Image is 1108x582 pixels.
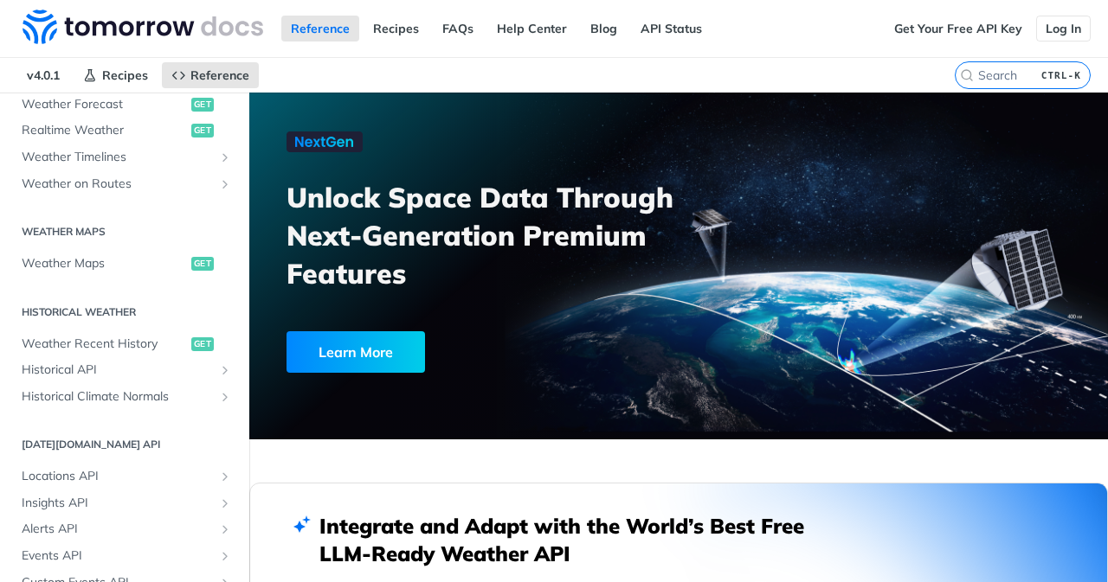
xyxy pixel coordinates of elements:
[13,490,236,516] a: Insights APIShow subpages for Insights API
[190,67,249,83] span: Reference
[22,122,187,139] span: Realtime Weather
[13,357,236,383] a: Historical APIShow subpages for Historical API
[13,251,236,277] a: Weather Mapsget
[23,10,263,44] img: Tomorrow.io Weather API Docs
[581,16,627,42] a: Blog
[218,549,232,563] button: Show subpages for Events API
[22,388,214,406] span: Historical Climate Normals
[22,96,187,113] span: Weather Forecast
[218,470,232,483] button: Show subpages for Locations API
[885,16,1032,42] a: Get Your Free API Key
[218,522,232,536] button: Show subpages for Alerts API
[74,62,158,88] a: Recipes
[287,178,698,292] h3: Unlock Space Data Through Next-Generation Premium Features
[13,384,236,410] a: Historical Climate NormalsShow subpages for Historical Climate Normals
[13,516,236,542] a: Alerts APIShow subpages for Alerts API
[364,16,428,42] a: Recipes
[433,16,483,42] a: FAQs
[13,464,236,489] a: Locations APIShow subpages for Locations API
[22,149,214,166] span: Weather Timelines
[22,521,214,538] span: Alerts API
[22,255,187,272] span: Weather Maps
[191,257,214,271] span: get
[281,16,359,42] a: Reference
[17,62,69,88] span: v4.0.1
[13,437,236,452] h2: [DATE][DOMAIN_NAME] API
[191,337,214,351] span: get
[22,336,187,353] span: Weather Recent History
[218,150,232,164] button: Show subpages for Weather Timelines
[162,62,259,88] a: Reference
[13,331,236,357] a: Weather Recent Historyget
[218,177,232,191] button: Show subpages for Weather on Routes
[13,304,236,320] h2: Historical Weather
[13,144,236,170] a: Weather TimelinesShow subpages for Weather Timelines
[218,496,232,510] button: Show subpages for Insights API
[22,176,214,193] span: Weather on Routes
[13,543,236,569] a: Events APIShow subpages for Events API
[13,224,236,240] h2: Weather Maps
[287,331,615,373] a: Learn More
[1036,16,1091,42] a: Log In
[191,98,214,112] span: get
[13,171,236,197] a: Weather on RoutesShow subpages for Weather on Routes
[487,16,577,42] a: Help Center
[1037,67,1085,84] kbd: CTRL-K
[13,92,236,118] a: Weather Forecastget
[13,118,236,144] a: Realtime Weatherget
[191,124,214,138] span: get
[22,547,214,565] span: Events API
[22,468,214,485] span: Locations API
[319,512,830,567] h2: Integrate and Adapt with the World’s Best Free LLM-Ready Weather API
[631,16,712,42] a: API Status
[287,131,363,152] img: NextGen
[218,390,232,404] button: Show subpages for Historical Climate Normals
[960,68,974,82] svg: Search
[287,331,425,373] div: Learn More
[218,363,232,377] button: Show subpages for Historical API
[22,495,214,512] span: Insights API
[102,67,148,83] span: Recipes
[22,361,214,379] span: Historical API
